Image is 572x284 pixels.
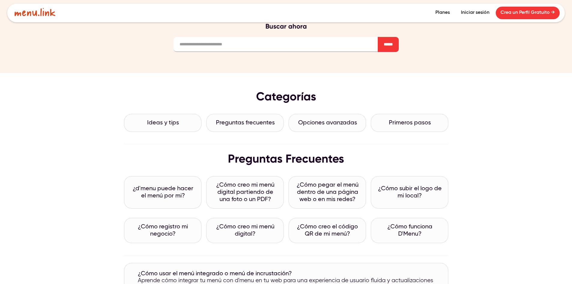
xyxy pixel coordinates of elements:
h2: ¿d'menu puede hacer el menú por mi? [130,185,196,200]
h2: Preguntas Frecuentes [124,152,448,166]
h2: ¿Cómo registro mi negocio? [130,223,196,238]
a: ¿Cómo creo mi menú digital partiendo de una foto o un PDF? [207,176,283,208]
h2: ¿Cómo funciona D'Menu? [377,223,443,238]
a: ¿Cómo pegar el menú dentro de una página web o en mis redes? [289,176,366,208]
h2: Ideas y tips [147,119,179,127]
h2: ¿Cómo creo el código QR de mi menú? [295,223,361,238]
a: ¿Cómo registro mi negocio? [124,218,201,243]
h2: ¿Cómo usar el menú integrado o menú de incrustación? [138,270,292,277]
h2: Opciones avanzadas [298,119,357,127]
a: Preguntas frecuentes [207,114,283,132]
h2: Preguntas frecuentes [216,119,275,127]
a: Crea un Perfil Gratuito → [496,7,560,19]
h2: ¿Cómo pegar el menú dentro de una página web o en mis redes? [295,182,361,203]
a: ¿Cómo creo mi menú digital? [207,218,283,243]
a: Opciones avanzadas [289,114,366,132]
a: ¿Cómo subir el logo de mi local? [371,176,448,208]
a: ¿Cómo funciona D'Menu? [371,218,448,243]
a: Ideas y tips [124,114,201,132]
h2: Categorías [124,90,448,103]
h2: ¿Cómo creo mi menú digital? [212,223,278,238]
h2: Primeros pasos [389,119,431,127]
a: ¿Cómo creo el código QR de mi menú? [289,218,366,243]
a: ¿d'menu puede hacer el menú por mi? [124,176,201,208]
a: Planes [431,7,455,19]
h3: Buscar ahora [124,22,448,31]
a: Primeros pasos [371,114,448,132]
h2: ¿Cómo creo mi menú digital partiendo de una foto o un PDF? [212,182,278,203]
a: Iniciar sesión [456,7,494,19]
h2: ¿Cómo subir el logo de mi local? [377,185,443,200]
